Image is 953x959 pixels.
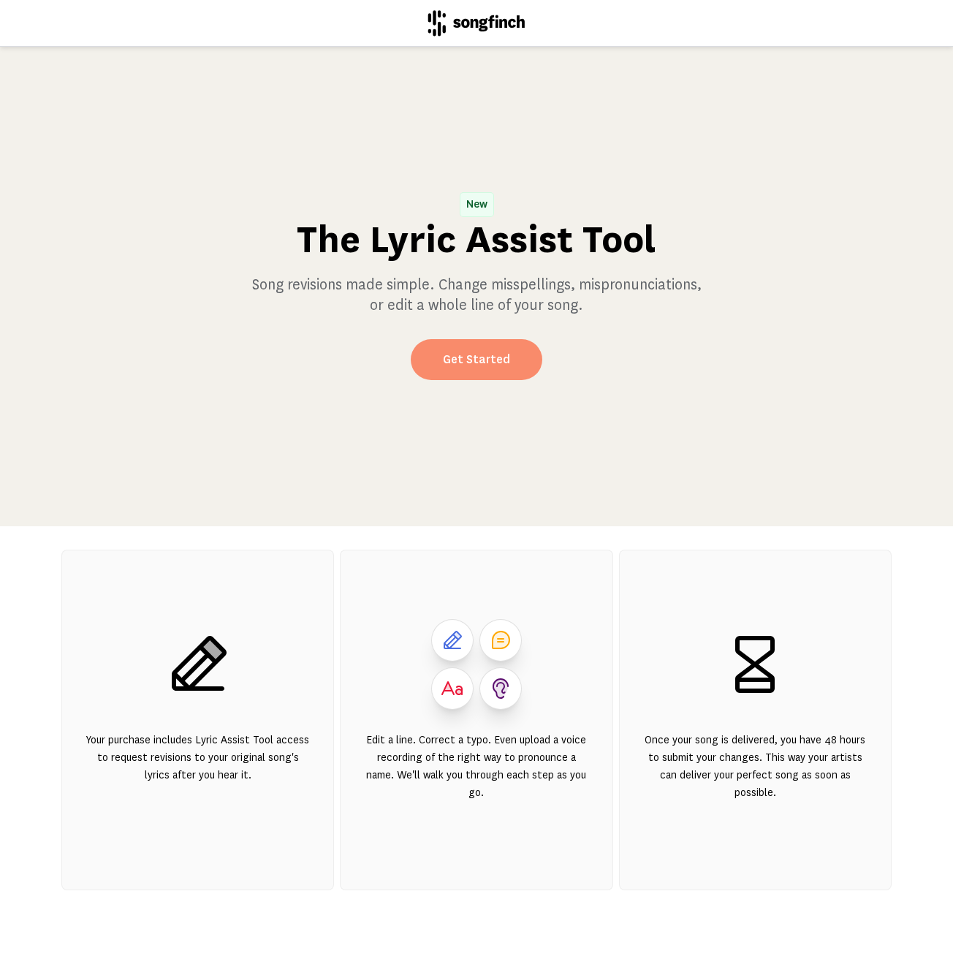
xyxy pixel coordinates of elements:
span: New [460,193,493,216]
h3: Song revisions made simple. Change misspellings, mispronunciations, or edit a whole line of your ... [250,275,703,316]
div: Once your song is delivered, you have 48 hours to submit your changes. This way your artists can ... [643,732,867,819]
div: Edit a line. Correct a typo. Even upload a voice recording of the right way to pronounce a name. ... [364,732,588,819]
h1: The Lyric Assist Tool [297,216,656,263]
div: Your purchase includes Lyric Assist Tool access to request revisions to your original song's lyri... [86,732,310,819]
a: Get Started [411,339,542,380]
